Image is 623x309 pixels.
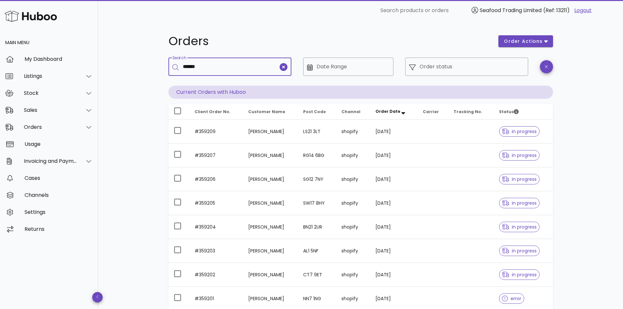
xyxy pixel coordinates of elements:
[298,191,336,215] td: SW17 8HY
[341,109,360,114] span: Channel
[195,109,231,114] span: Client Order No.
[370,191,418,215] td: [DATE]
[370,144,418,167] td: [DATE]
[502,249,537,253] span: in progress
[370,215,418,239] td: [DATE]
[243,167,298,191] td: [PERSON_NAME]
[298,167,336,191] td: SG12 7NY
[502,153,537,158] span: in progress
[502,129,537,134] span: in progress
[24,73,77,79] div: Listings
[24,124,77,130] div: Orders
[189,215,243,239] td: #359204
[370,120,418,144] td: [DATE]
[502,177,537,181] span: in progress
[25,141,93,147] div: Usage
[336,167,370,191] td: shopify
[454,109,482,114] span: Tracking No.
[24,158,77,164] div: Invoicing and Payments
[25,226,93,232] div: Returns
[248,109,285,114] span: Customer Name
[189,167,243,191] td: #359206
[336,104,370,120] th: Channel
[370,263,418,287] td: [DATE]
[502,296,521,301] span: error
[25,56,93,62] div: My Dashboard
[423,109,439,114] span: Carrier
[189,263,243,287] td: #359202
[243,120,298,144] td: [PERSON_NAME]
[243,191,298,215] td: [PERSON_NAME]
[298,215,336,239] td: BN21 2UR
[494,104,553,120] th: Status
[189,191,243,215] td: #359205
[243,239,298,263] td: [PERSON_NAME]
[336,120,370,144] td: shopify
[543,7,570,14] span: (Ref: 13211)
[574,7,592,14] a: Logout
[370,104,418,120] th: Order Date: Sorted descending. Activate to remove sorting.
[280,63,287,71] button: clear icon
[189,120,243,144] td: #359209
[25,192,93,198] div: Channels
[243,104,298,120] th: Customer Name
[298,104,336,120] th: Post Code
[189,239,243,263] td: #359203
[499,109,519,114] span: Status
[298,239,336,263] td: AL1 5NF
[25,209,93,215] div: Settings
[336,215,370,239] td: shopify
[502,272,537,277] span: in progress
[172,56,186,60] label: Search
[189,104,243,120] th: Client Order No.
[25,175,93,181] div: Cases
[375,109,400,114] span: Order Date
[303,109,326,114] span: Post Code
[298,144,336,167] td: RG14 6BG
[5,9,57,23] img: Huboo Logo
[243,144,298,167] td: [PERSON_NAME]
[24,107,77,113] div: Sales
[502,201,537,205] span: in progress
[504,38,543,45] span: order actions
[336,263,370,287] td: shopify
[336,144,370,167] td: shopify
[298,263,336,287] td: CT7 9ET
[480,7,542,14] span: Seafood Trading Limited
[370,239,418,263] td: [DATE]
[502,225,537,229] span: in progress
[336,191,370,215] td: shopify
[24,90,77,96] div: Stock
[189,144,243,167] td: #359207
[243,215,298,239] td: [PERSON_NAME]
[370,167,418,191] td: [DATE]
[498,35,553,47] button: order actions
[243,263,298,287] td: [PERSON_NAME]
[336,239,370,263] td: shopify
[448,104,494,120] th: Tracking No.
[168,86,553,99] p: Current Orders with Huboo
[168,35,491,47] h1: Orders
[298,120,336,144] td: LS21 3LT
[418,104,448,120] th: Carrier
